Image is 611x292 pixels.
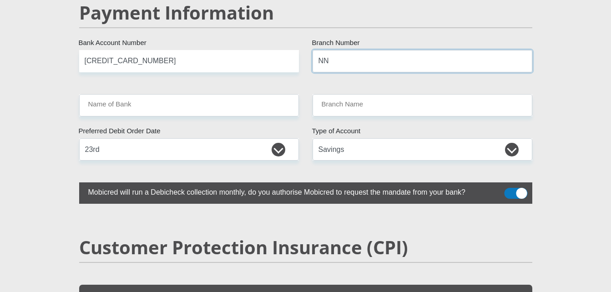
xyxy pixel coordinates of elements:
[79,94,299,116] input: Name of Bank
[313,94,532,116] input: Branch Name
[313,50,532,72] input: Branch Number
[79,237,532,258] h2: Customer Protection Insurance (CPI)
[79,2,532,24] h2: Payment Information
[79,182,487,200] label: Mobicred will run a Debicheck collection monthly, do you authorise Mobicred to request the mandat...
[79,50,299,72] input: Bank Account Number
